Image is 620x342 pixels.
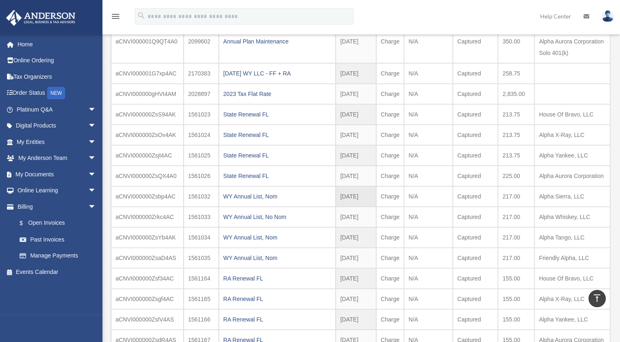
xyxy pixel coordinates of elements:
[336,227,376,248] td: [DATE]
[11,215,109,232] a: $Open Invoices
[336,248,376,268] td: [DATE]
[137,11,146,20] i: search
[223,273,332,284] div: RA Renewal FL
[498,125,534,145] td: 213.75
[184,104,219,125] td: 1561023
[88,182,104,199] span: arrow_drop_down
[223,211,332,223] div: WY Annual List, No Nom
[404,268,453,289] td: N/A
[498,104,534,125] td: 213.75
[223,88,332,100] div: 2023 Tax Flat Rate
[24,218,28,228] span: $
[404,63,453,84] td: N/A
[111,166,184,186] td: aCNVI000000ZsQX4A0
[404,104,453,125] td: N/A
[404,84,453,104] td: N/A
[336,125,376,145] td: [DATE]
[453,166,498,186] td: Captured
[336,104,376,125] td: [DATE]
[184,207,219,227] td: 1561033
[111,31,184,63] td: aCNVI000001Q9QT4A0
[6,166,109,182] a: My Documentsarrow_drop_down
[336,268,376,289] td: [DATE]
[336,145,376,166] td: [DATE]
[453,84,498,104] td: Captured
[88,101,104,118] span: arrow_drop_down
[223,232,332,243] div: WY Annual List, Nom
[404,166,453,186] td: N/A
[534,207,610,227] td: Alpha Whiskey, LLC
[336,186,376,207] td: [DATE]
[6,198,109,215] a: Billingarrow_drop_down
[111,268,184,289] td: aCNVI000000Zsf34AC
[223,170,332,182] div: State Renewal FL
[453,31,498,63] td: Captured
[534,166,610,186] td: Alpha Aurora Corporation
[498,166,534,186] td: 225.00
[404,309,453,330] td: N/A
[223,68,332,79] div: [DATE] WY LLC - FF + RA
[184,125,219,145] td: 1561024
[498,186,534,207] td: 217.00
[11,231,104,248] a: Past Invoices
[88,150,104,167] span: arrow_drop_down
[453,268,498,289] td: Captured
[534,145,610,166] td: Alpha Yankee, LLC
[404,227,453,248] td: N/A
[453,125,498,145] td: Captured
[498,31,534,63] td: 350.00
[376,289,404,309] td: Charge
[111,227,184,248] td: aCNVI000000ZsYb4AK
[534,248,610,268] td: Friendly Alpha, LLC
[453,309,498,330] td: Captured
[6,264,109,280] a: Events Calendar
[184,84,219,104] td: 2028897
[404,145,453,166] td: N/A
[223,129,332,141] div: State Renewal FL
[376,166,404,186] td: Charge
[453,63,498,84] td: Captured
[376,145,404,166] td: Charge
[498,207,534,227] td: 217.00
[111,248,184,268] td: aCNVI000000ZsaD4AS
[6,36,109,52] a: Home
[336,166,376,186] td: [DATE]
[336,84,376,104] td: [DATE]
[223,314,332,325] div: RA Renewal FL
[111,104,184,125] td: aCNVI000000ZsS94AK
[6,85,109,102] a: Order StatusNEW
[498,63,534,84] td: 258.75
[336,63,376,84] td: [DATE]
[88,166,104,183] span: arrow_drop_down
[404,31,453,63] td: N/A
[111,11,120,21] i: menu
[184,145,219,166] td: 1561025
[111,14,120,21] a: menu
[184,227,219,248] td: 1561034
[498,84,534,104] td: 2,835.00
[453,207,498,227] td: Captured
[184,31,219,63] td: 2099602
[498,227,534,248] td: 217.00
[376,104,404,125] td: Charge
[534,289,610,309] td: Alpha X-Ray, LLC
[111,84,184,104] td: aCNVI000000gHVt4AM
[184,186,219,207] td: 1561032
[336,207,376,227] td: [DATE]
[6,68,109,85] a: Tax Organizers
[223,36,332,47] div: Annual Plan Maintenance
[376,125,404,145] td: Charge
[6,182,109,199] a: Online Learningarrow_drop_down
[404,125,453,145] td: N/A
[602,10,614,22] img: User Pic
[184,309,219,330] td: 1561166
[588,290,606,307] a: vertical_align_top
[453,227,498,248] td: Captured
[534,31,610,63] td: Alpha Aurora Corporation Solo 401(k)
[111,63,184,84] td: aCNVI000001G7xp4AC
[88,134,104,150] span: arrow_drop_down
[111,289,184,309] td: aCNVI000000Zsgf4AC
[498,145,534,166] td: 213.75
[184,63,219,84] td: 2170383
[498,309,534,330] td: 155.00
